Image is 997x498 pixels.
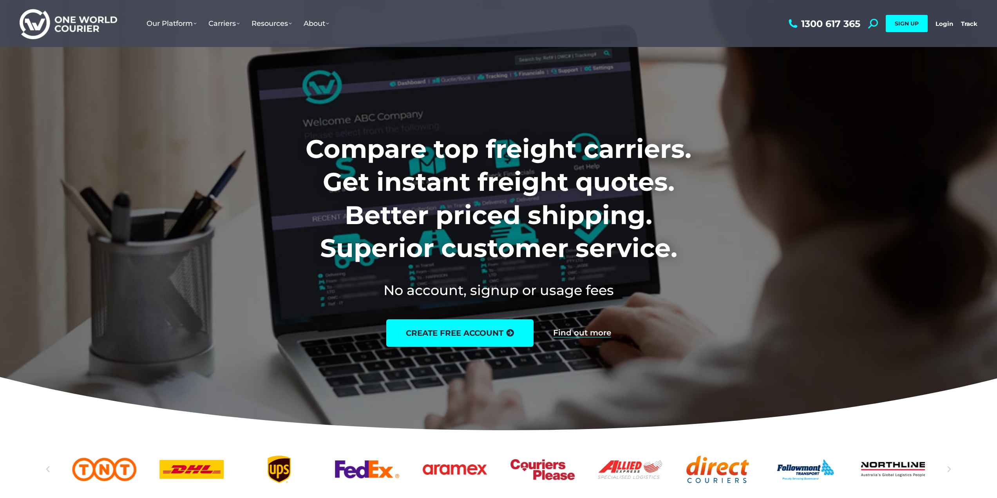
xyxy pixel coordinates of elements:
[787,19,860,29] a: 1300 617 365
[553,329,611,337] a: Find out more
[160,456,224,483] a: DHl logo
[246,11,298,36] a: Resources
[886,15,928,32] a: SIGN UP
[72,456,136,483] div: 2 / 25
[147,19,197,28] span: Our Platform
[773,456,838,483] div: 10 / 25
[510,456,575,483] div: 7 / 25
[895,20,919,27] span: SIGN UP
[252,19,292,28] span: Resources
[254,281,743,300] h2: No account, signup or usage fees
[254,132,743,265] h1: Compare top freight carriers. Get instant freight quotes. Better priced shipping. Superior custom...
[861,456,925,483] a: Northline logo
[298,11,335,36] a: About
[773,456,838,483] a: Followmont transoirt web logo
[335,456,399,483] a: FedEx logo
[20,8,117,40] img: One World Courier
[861,456,925,483] div: 11 / 25
[598,456,662,483] a: Allied Express logo
[598,456,662,483] div: 8 / 25
[386,319,534,347] a: create free account
[423,456,487,483] a: Aramex_logo
[335,456,399,483] div: 5 / 25
[304,19,329,28] span: About
[247,456,311,483] a: UPS logo
[203,11,246,36] a: Carriers
[72,456,925,483] div: Slides
[141,11,203,36] a: Our Platform
[208,19,240,28] span: Carriers
[510,456,575,483] a: Couriers Please logo
[160,456,224,483] div: 3 / 25
[72,456,136,483] a: TNT logo Australian freight company
[935,20,953,27] a: Login
[686,456,750,483] div: 9 / 25
[961,20,977,27] a: Track
[686,456,750,483] a: Direct Couriers logo
[247,456,311,483] div: 4 / 25
[423,456,487,483] div: 6 / 25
